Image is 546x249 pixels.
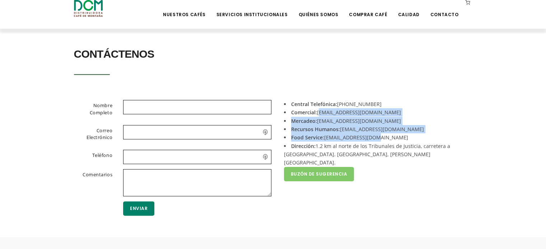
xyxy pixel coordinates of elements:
a: Servicios Institucionales [212,1,292,18]
a: Quiénes Somos [294,1,342,18]
h2: Contáctenos [74,44,472,64]
strong: Mercadeo: [291,118,317,124]
strong: Dirección: [291,143,316,149]
a: Nuestros Cafés [159,1,210,18]
button: Enviar [123,201,154,216]
strong: Recursos Humanos: [291,126,340,133]
a: Buzón de Sugerencia [284,167,354,181]
a: Comprar Café [345,1,391,18]
label: Teléfono [65,150,118,163]
li: [EMAIL_ADDRESS][DOMAIN_NAME] [284,133,467,142]
li: 1.2 km al norte de los Tribunales de Justicia, carretera a [GEOGRAPHIC_DATA]. [GEOGRAPHIC_DATA], ... [284,142,467,167]
strong: Food Service: [291,134,324,141]
li: [PHONE_NUMBER] [284,100,467,108]
strong: Comercial: [291,109,317,116]
li: [EMAIL_ADDRESS][DOMAIN_NAME] [284,108,467,116]
li: [EMAIL_ADDRESS][DOMAIN_NAME] [284,125,467,133]
strong: Central Telefónica: [291,101,337,107]
a: Contacto [426,1,463,18]
label: Comentarios [65,169,118,195]
label: Nombre Completo [65,100,118,119]
a: Calidad [393,1,424,18]
label: Correo Electrónico [65,125,118,144]
li: [EMAIL_ADDRESS][DOMAIN_NAME] [284,117,467,125]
